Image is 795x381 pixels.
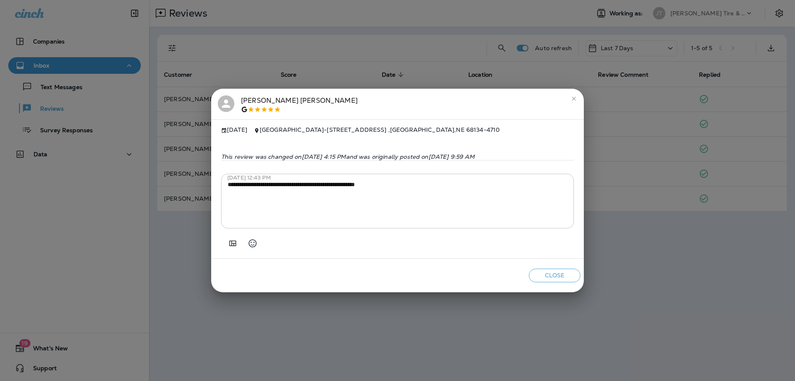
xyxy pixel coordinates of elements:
[224,235,241,252] button: Add in a premade template
[529,269,581,282] button: Close
[244,235,261,252] button: Select an emoji
[241,95,358,113] div: [PERSON_NAME] [PERSON_NAME]
[567,92,581,105] button: close
[346,153,475,160] span: and was originally posted on [DATE] 9:59 AM
[260,126,500,133] span: [GEOGRAPHIC_DATA] - [STREET_ADDRESS] , [GEOGRAPHIC_DATA] , NE 68134-4710
[221,153,574,160] p: This review was changed on [DATE] 4:15 PM
[221,126,247,133] span: [DATE]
